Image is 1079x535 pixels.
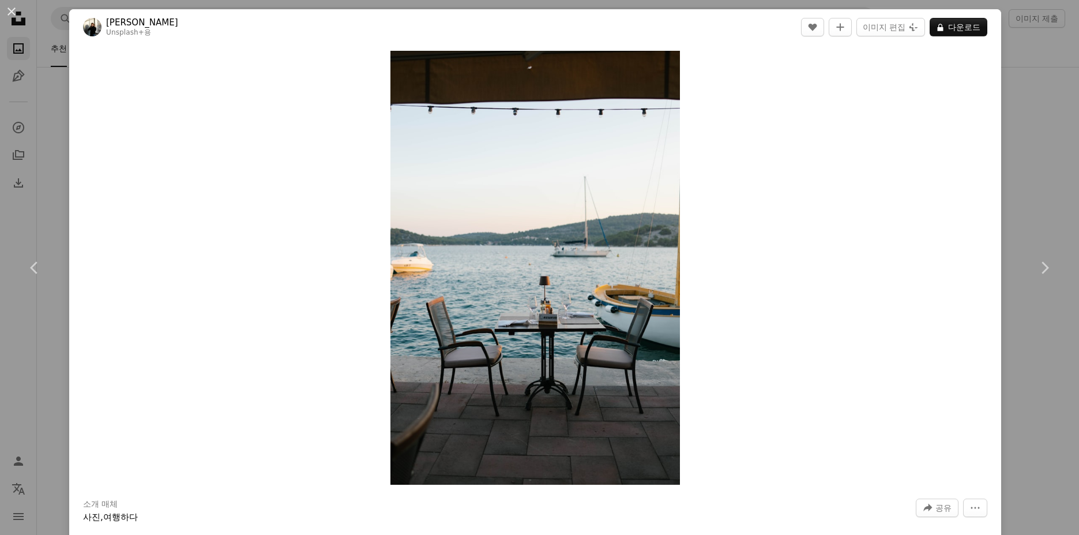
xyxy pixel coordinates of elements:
button: 더 많은 작업 [963,499,987,517]
a: 다음 [1010,212,1079,323]
a: 사진 [83,512,100,522]
div: 용 [106,28,178,38]
button: 이미지 편집 [856,18,925,36]
span: 공유 [935,499,952,517]
img: 물가의 테이블에 의자 두 개 [390,51,680,485]
h3: 소개 매체 [83,499,118,510]
span: , [100,512,103,522]
button: 좋아요 [801,18,824,36]
button: 컬렉션에 추가 [829,18,852,36]
a: Unsplash+ [106,28,144,36]
button: 이 이미지 확대 [390,51,680,485]
a: 여행하다 [103,512,138,522]
button: 이 이미지 공유 [916,499,958,517]
button: 다운로드 [930,18,987,36]
a: [PERSON_NAME] [106,17,178,28]
img: Giulia Squillace의 프로필로 이동 [83,18,101,36]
